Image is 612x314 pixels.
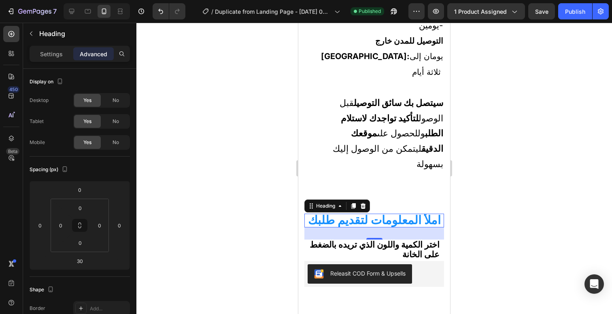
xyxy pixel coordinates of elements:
[30,76,65,87] div: Display on
[528,3,555,19] button: Save
[113,97,119,104] span: No
[8,86,19,93] div: 450
[584,274,604,294] div: Open Intercom Messenger
[40,50,63,58] p: Settings
[55,219,67,231] input: 0px
[30,305,45,312] div: Border
[72,202,88,214] input: 0px
[113,139,119,146] span: No
[93,219,106,231] input: 0px
[215,7,331,16] span: Duplicate from Landing Page - [DATE] 09:42:21
[83,118,91,125] span: Yes
[83,97,91,104] span: Yes
[454,7,507,16] span: 1 product assigned
[113,219,125,231] input: 0
[359,8,381,15] span: Published
[153,3,185,19] div: Undo/Redo
[565,7,585,16] div: Publish
[72,255,88,267] input: 30
[447,3,525,19] button: 1 product assigned
[113,118,119,125] span: No
[3,3,60,19] button: 7
[211,7,213,16] span: /
[83,139,91,146] span: Yes
[30,97,49,104] div: Desktop
[30,118,44,125] div: Tablet
[72,184,88,196] input: 0
[6,148,19,155] div: Beta
[30,139,45,146] div: Mobile
[80,50,107,58] p: Advanced
[558,3,592,19] button: Publish
[30,164,70,175] div: Spacing (px)
[90,305,128,312] div: Add...
[72,237,88,249] input: 0px
[53,6,57,16] p: 7
[34,219,46,231] input: 0
[39,29,127,38] p: Heading
[535,8,548,15] span: Save
[30,284,55,295] div: Shape
[298,23,450,314] iframe: Design area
